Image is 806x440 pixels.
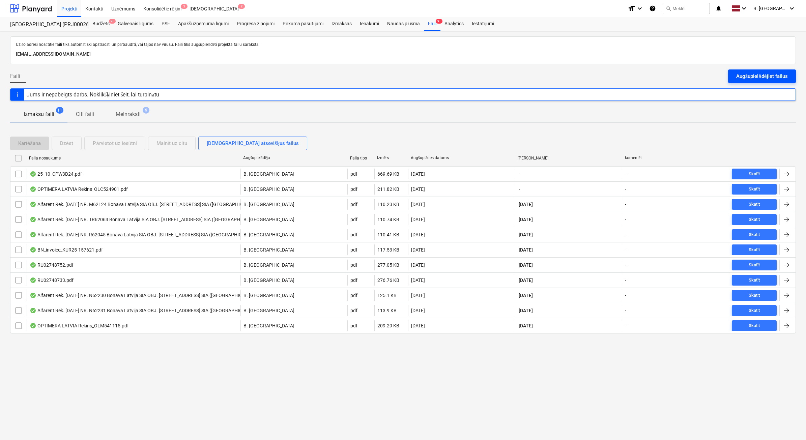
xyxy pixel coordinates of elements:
[30,247,103,253] div: BN_invoice_KUR25-157621.pdf
[350,277,357,283] div: pdf
[377,171,399,177] div: 669.69 KB
[377,308,397,313] div: 113.9 KB
[114,17,157,31] div: Galvenais līgums
[732,169,777,179] button: Skatīt
[518,262,534,268] span: [DATE]
[16,50,790,58] p: [EMAIL_ADDRESS][DOMAIN_NAME]
[30,308,267,313] div: Alfarent Rek. [DATE] NR. N62231 Bonava Latvija SIA OBJ. [STREET_ADDRESS] SIA ([GEOGRAPHIC_DATA]).pdf
[30,323,129,328] div: OPTIMERA LATVIA Rekins_OLM541115.pdf
[383,17,424,31] a: Naudas plūsma
[377,262,399,268] div: 277.05 KB
[377,293,397,298] div: 125.1 KB
[749,261,760,269] div: Skatīt
[350,156,372,160] div: Faila tips
[30,308,36,313] div: OCR pabeigts
[411,186,425,192] div: [DATE]
[625,186,626,192] div: -
[518,277,534,284] span: [DATE]
[518,171,521,177] span: -
[636,4,644,12] i: keyboard_arrow_down
[350,308,357,313] div: pdf
[30,293,267,298] div: Alfarent Rek. [DATE] NR. N62230 Bonava Latvija SIA OBJ. [STREET_ADDRESS] SIA ([GEOGRAPHIC_DATA]).pdf
[749,231,760,239] div: Skatīt
[243,186,294,193] p: B. [GEOGRAPHIC_DATA]
[243,292,294,299] p: B. [GEOGRAPHIC_DATA]
[753,6,787,11] span: B. [GEOGRAPHIC_DATA]
[30,217,36,222] div: OCR pabeigts
[30,186,128,192] div: OPTIMERA LATVIA Rekins_OLC524901.pdf
[350,247,357,253] div: pdf
[243,246,294,253] p: B. [GEOGRAPHIC_DATA]
[518,216,534,223] span: [DATE]
[377,155,405,160] div: Izmērs
[625,262,626,268] div: -
[30,293,36,298] div: OCR pabeigts
[411,202,425,207] div: [DATE]
[411,308,425,313] div: [DATE]
[198,137,307,150] button: [DEMOGRAPHIC_DATA] atsevišķus failus
[30,247,36,253] div: OCR pabeigts
[377,186,399,192] div: 211.82 KB
[30,262,36,268] div: OCR pabeigts
[56,107,63,114] span: 11
[411,262,425,268] div: [DATE]
[350,232,357,237] div: pdf
[625,277,626,283] div: -
[732,244,777,255] button: Skatīt
[518,322,534,329] span: [DATE]
[411,171,425,177] div: [DATE]
[10,72,20,80] span: Faili
[625,155,726,160] div: komentēt
[30,202,267,207] div: Alfarent Rek. [DATE] NR. M62124 Bonava Latvija SIA OBJ. [STREET_ADDRESS] SIA ([GEOGRAPHIC_DATA]).pdf
[424,17,440,31] a: Faili9+
[663,3,710,14] button: Meklēt
[30,323,36,328] div: OCR pabeigts
[174,17,233,31] a: Apakšuzņēmuma līgumi
[625,232,626,237] div: -
[327,17,356,31] div: Izmaksas
[518,231,534,238] span: [DATE]
[468,17,498,31] a: Iestatījumi
[243,171,294,177] p: B. [GEOGRAPHIC_DATA]
[243,307,294,314] p: B. [GEOGRAPHIC_DATA]
[411,293,425,298] div: [DATE]
[350,323,357,328] div: pdf
[207,139,299,148] div: [DEMOGRAPHIC_DATA] atsevišķus failus
[243,201,294,208] p: B. [GEOGRAPHIC_DATA]
[749,170,760,178] div: Skatīt
[30,277,36,283] div: OCR pabeigts
[424,17,440,31] div: Faili
[30,262,74,268] div: RU02748752.pdf
[350,293,357,298] div: pdf
[772,408,806,440] iframe: Chat Widget
[628,4,636,12] i: format_size
[279,17,327,31] a: Pirkuma pasūtījumi
[411,247,425,253] div: [DATE]
[356,17,383,31] a: Ienākumi
[732,275,777,286] button: Skatīt
[732,229,777,240] button: Skatīt
[732,290,777,301] button: Skatīt
[377,323,399,328] div: 209.29 KB
[749,322,760,330] div: Skatīt
[243,277,294,284] p: B. [GEOGRAPHIC_DATA]
[749,185,760,193] div: Skatīt
[157,17,174,31] div: PSF
[350,262,357,268] div: pdf
[243,216,294,223] p: B. [GEOGRAPHIC_DATA]
[30,232,266,237] div: Alfarent Rek. [DATE] NR. R62045 Bonava Latvija SIA OBJ. [STREET_ADDRESS] SIA ([GEOGRAPHIC_DATA]).pdf
[749,216,760,224] div: Skatīt
[749,307,760,315] div: Skatīt
[518,246,534,253] span: [DATE]
[518,292,534,299] span: [DATE]
[30,171,82,177] div: 25_10_CPW3D24.pdf
[243,322,294,329] p: B. [GEOGRAPHIC_DATA]
[411,155,512,160] div: Augšuplādes datums
[30,217,269,222] div: Alfarent Rek. [DATE] NR. TR62063 Bonava Latvija SIA OBJ. [STREET_ADDRESS] SIA ([GEOGRAPHIC_DATA])...
[350,217,357,222] div: pdf
[30,202,36,207] div: OCR pabeigts
[411,217,425,222] div: [DATE]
